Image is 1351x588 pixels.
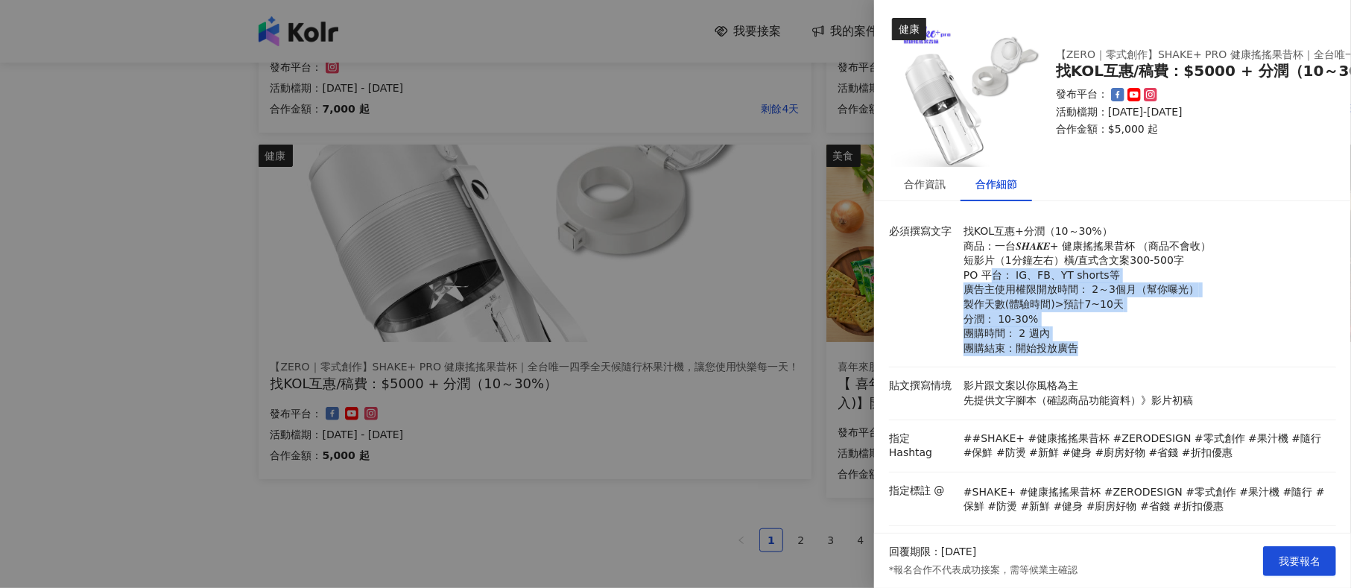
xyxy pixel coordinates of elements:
[964,431,1329,461] p: ##SHAKE+ #健康搖搖果昔杯 #ZERODESIGN #零式創作 #果汁機 #隨行 #保鮮 #防燙 #新鮮 #健身 #廚房好物 #省錢 #折扣優惠
[964,224,1329,355] p: 找KOL互惠+分潤（10～30%） 商品：一台𝑺𝑯𝑨𝑲𝑬+ 健康搖搖果昔杯 （商品不會收） 短影片（1分鐘左右）橫/直式含文案300-500字 PO 平台： IG、FB、YT shorts等 廣...
[1279,555,1320,567] span: 我要報名
[1056,87,1108,102] p: 發布平台：
[889,224,956,239] p: 必須撰寫文字
[889,484,956,499] p: 指定標註 @
[964,379,1329,408] p: 影片跟文案以你風格為主 先提供文字腳本（確認商品功能資料）》影片初稿
[964,485,1329,514] p: #SHAKE+ #健康搖搖果昔杯 #ZERODESIGN #零式創作 #果汁機 #隨行 #保鮮 #防燙 #新鮮 #健身 #廚房好物 #省錢 #折扣優惠
[904,176,946,192] div: 合作資訊
[889,545,976,560] p: 回覆期限：[DATE]
[975,176,1017,192] div: 合作細節
[889,563,1078,577] p: *報名合作不代表成功接案，需等候業主確認
[892,18,926,40] div: 健康
[889,431,956,461] p: 指定 Hashtag
[1263,546,1336,576] button: 我要報名
[892,18,1041,167] img: 【ZERO｜零式創作】SHAKE+ pro 健康搖搖果昔杯｜全台唯一四季全天候隨行杯果汁機，讓您使用快樂每一天！
[889,379,956,393] p: 貼文撰寫情境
